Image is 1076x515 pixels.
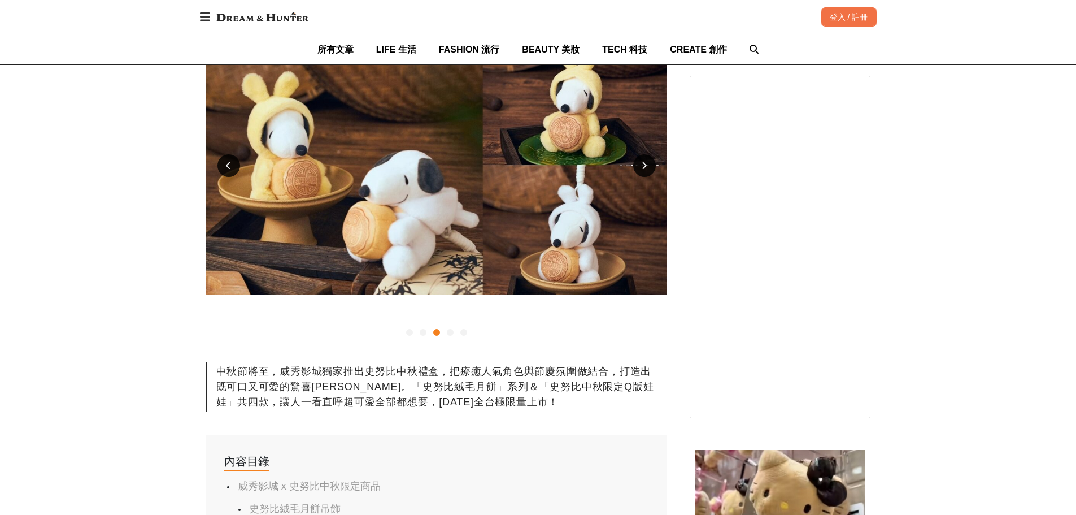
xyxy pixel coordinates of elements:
[602,34,647,64] a: TECH 科技
[211,7,314,27] img: Dream & Hunter
[439,34,500,64] a: FASHION 流行
[670,45,727,54] span: CREATE 創作
[206,362,667,412] div: 中秋節將至，威秀影城獨家推出史努比中秋禮盒，把療癒人氣角色與節慶氛圍做結合，打造出既可口又可愛的驚喜[PERSON_NAME]。「史努比絨毛月餅」系列＆「史努比中秋限定Q版娃娃」共四款，讓人一看...
[224,453,269,471] div: 內容目錄
[439,45,500,54] span: FASHION 流行
[602,45,647,54] span: TECH 科技
[670,34,727,64] a: CREATE 創作
[317,45,354,54] span: 所有文章
[376,34,416,64] a: LIFE 生活
[238,481,381,492] a: 威秀影城 x 史努比中秋限定商品
[249,503,341,514] a: 史努比絨毛月餅吊飾
[522,45,580,54] span: BEAUTY 美妝
[317,34,354,64] a: 所有文章
[376,45,416,54] span: LIFE 生活
[206,36,667,295] img: 03c8a51f-38bd-452d-87ea-d577a442bf2d.jpg
[821,7,877,27] div: 登入 / 註冊
[522,34,580,64] a: BEAUTY 美妝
